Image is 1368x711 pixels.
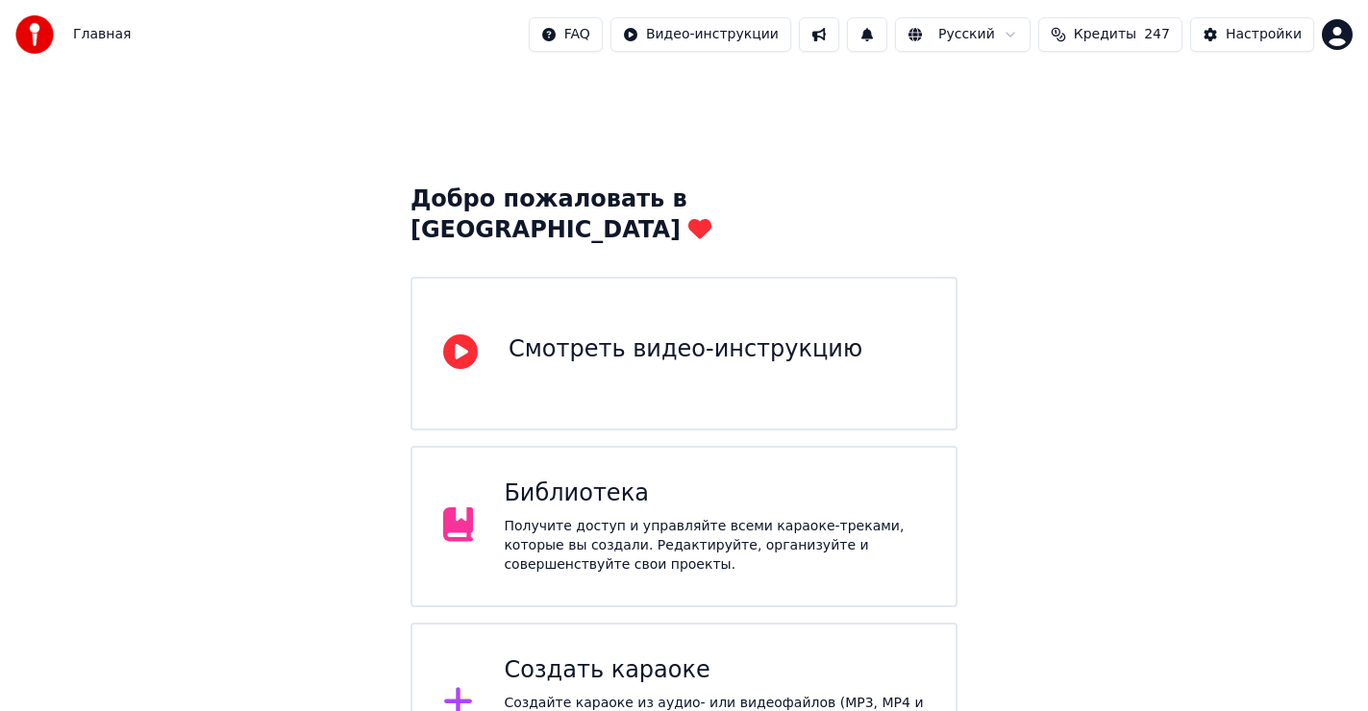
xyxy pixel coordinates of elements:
[1190,17,1314,52] button: Настройки
[1074,25,1136,44] span: Кредиты
[410,184,958,246] div: Добро пожаловать в [GEOGRAPHIC_DATA]
[1226,25,1302,44] div: Настройки
[15,15,54,54] img: youka
[509,334,862,365] div: Смотреть видео-инструкцию
[1144,25,1170,44] span: 247
[504,517,925,575] div: Получите доступ и управляйте всеми караоке-треками, которые вы создали. Редактируйте, организуйте...
[504,478,925,509] div: Библиотека
[529,17,603,52] button: FAQ
[73,25,131,44] span: Главная
[1038,17,1182,52] button: Кредиты247
[610,17,791,52] button: Видео-инструкции
[73,25,131,44] nav: breadcrumb
[504,655,925,686] div: Создать караоке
